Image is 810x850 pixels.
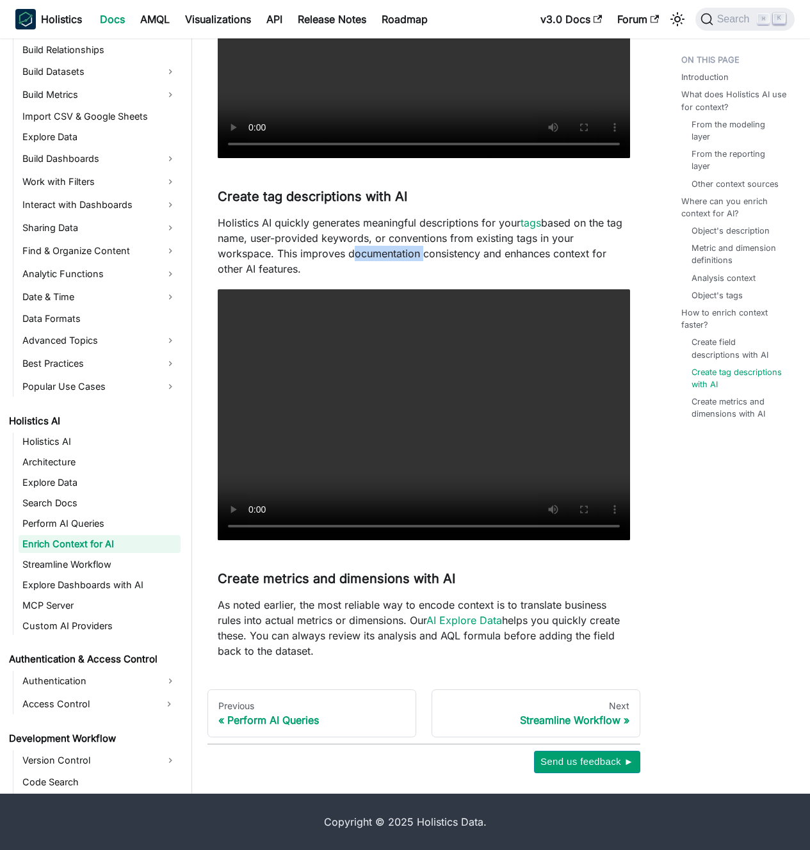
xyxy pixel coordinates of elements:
[713,13,757,25] span: Search
[19,84,181,105] a: Build Metrics
[19,515,181,533] a: Perform AI Queries
[5,730,181,748] a: Development Workflow
[521,216,541,229] a: tags
[177,9,259,29] a: Visualizations
[432,689,640,738] a: NextStreamline Workflow
[667,9,688,29] button: Switch between dark and light mode (currently light mode)
[19,474,181,492] a: Explore Data
[19,41,181,59] a: Build Relationships
[692,148,784,172] a: From the reporting layer
[19,148,181,169] a: Build Dashboards
[695,8,795,31] button: Search (Command+K)
[442,714,629,726] div: Streamline Workflow
[19,108,181,125] a: Import CSV & Google Sheets
[207,689,416,738] a: PreviousPerform AI Queries
[692,289,743,301] a: Object's tags
[15,9,82,29] a: HolisticsHolistics
[426,614,502,627] a: AI Explore Data
[442,700,629,712] div: Next
[692,242,784,266] a: Metric and dimension definitions
[41,12,82,27] b: Holistics
[692,178,779,190] a: Other context sources
[19,310,181,328] a: Data Formats
[610,9,667,29] a: Forum
[19,535,181,553] a: Enrich Context for AI
[19,617,181,635] a: Custom AI Providers
[19,195,181,215] a: Interact with Dashboards
[92,9,133,29] a: Docs
[681,88,790,113] a: What does Holistics AI use for context?
[218,700,405,712] div: Previous
[19,773,181,791] a: Code Search
[19,597,181,614] a: MCP Server
[19,671,181,691] a: Authentication
[290,9,374,29] a: Release Notes
[19,330,181,351] a: Advanced Topics
[218,571,630,587] h3: Create metrics and dimensions with AI
[681,307,790,331] a: How to enrich context faster?
[19,61,181,82] a: Build Datasets
[19,376,181,397] a: Popular Use Cases
[5,412,181,430] a: Holistics AI
[19,694,158,714] a: Access Control
[19,433,181,451] a: Holistics AI
[19,494,181,512] a: Search Docs
[19,353,181,374] a: Best Practices
[533,9,610,29] a: v3.0 Docs
[19,128,181,146] a: Explore Data
[692,336,784,360] a: Create field descriptions with AI
[534,751,640,773] button: Send us feedback ►
[158,694,181,714] button: Expand sidebar category 'Access Control'
[540,753,634,770] span: Send us feedback ►
[133,9,177,29] a: AMQL
[692,272,756,284] a: Analysis context
[218,289,630,540] video: Your browser does not support embedding video, but you can .
[19,556,181,573] a: Streamline Workflow
[19,576,181,594] a: Explore Dashboards with AI
[15,9,36,29] img: Holistics
[773,13,786,24] kbd: K
[19,172,181,192] a: Work with Filters
[218,215,630,277] p: Holistics AI quickly generates meaningful descriptions for your based on the tag name, user-provi...
[19,750,181,771] a: Version Control
[681,71,729,83] a: Introduction
[5,650,181,668] a: Authentication & Access Control
[218,189,630,205] h3: Create tag descriptions with AI
[757,13,770,25] kbd: ⌘
[19,264,181,284] a: Analytic Functions
[218,597,630,659] p: As noted earlier, the most reliable way to encode context is to translate business rules into act...
[19,453,181,471] a: Architecture
[681,195,790,220] a: Where can you enrich context for AI?
[207,689,640,738] nav: Docs pages
[19,218,181,238] a: Sharing Data
[56,814,755,830] div: Copyright © 2025 Holistics Data.
[374,9,435,29] a: Roadmap
[692,396,784,420] a: Create metrics and dimensions with AI
[692,366,784,390] a: Create tag descriptions with AI
[218,714,405,726] div: Perform AI Queries
[692,225,770,237] a: Object's description
[19,287,181,307] a: Date & Time
[19,241,181,261] a: Find & Organize Content
[259,9,290,29] a: API
[692,118,784,143] a: From the modeling layer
